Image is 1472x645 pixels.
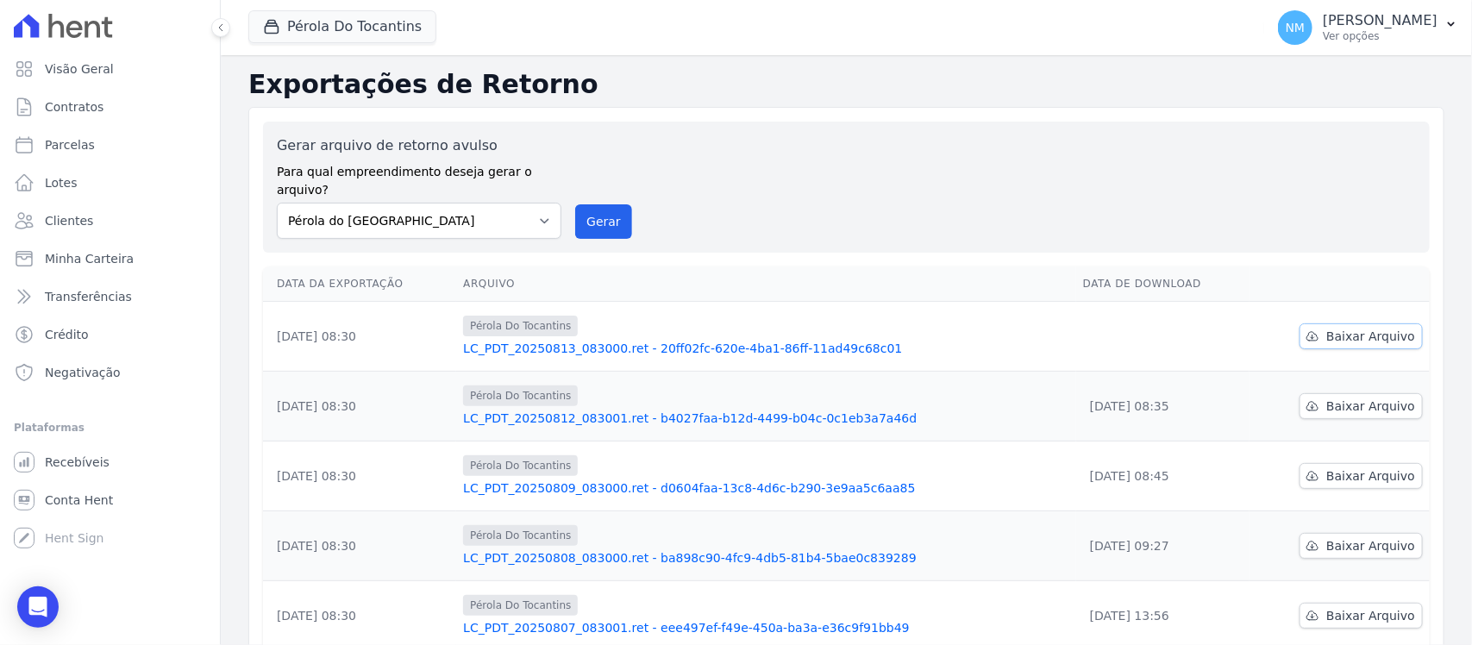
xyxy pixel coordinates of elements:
[7,445,213,479] a: Recebíveis
[263,302,456,372] td: [DATE] 08:30
[1300,533,1423,559] a: Baixar Arquivo
[463,479,1069,497] a: LC_PDT_20250809_083000.ret - d0604faa-13c8-4d6c-b290-3e9aa5c6aa85
[7,483,213,517] a: Conta Hent
[45,174,78,191] span: Lotes
[1326,398,1415,415] span: Baixar Arquivo
[456,266,1076,302] th: Arquivo
[1264,3,1472,52] button: NM [PERSON_NAME] Ver opções
[263,511,456,581] td: [DATE] 08:30
[45,454,110,471] span: Recebíveis
[1076,266,1250,302] th: Data de Download
[1300,323,1423,349] a: Baixar Arquivo
[463,619,1069,636] a: LC_PDT_20250807_083001.ret - eee497ef-f49e-450a-ba3a-e36c9f91bb49
[463,525,578,546] span: Pérola Do Tocantins
[263,266,456,302] th: Data da Exportação
[45,212,93,229] span: Clientes
[1286,22,1306,34] span: NM
[1300,393,1423,419] a: Baixar Arquivo
[1323,29,1438,43] p: Ver opções
[7,204,213,238] a: Clientes
[45,250,134,267] span: Minha Carteira
[263,372,456,441] td: [DATE] 08:30
[7,317,213,352] a: Crédito
[45,492,113,509] span: Conta Hent
[7,90,213,124] a: Contratos
[277,135,561,156] label: Gerar arquivo de retorno avulso
[248,69,1444,100] h2: Exportações de Retorno
[45,136,95,153] span: Parcelas
[277,156,561,199] label: Para qual empreendimento deseja gerar o arquivo?
[7,52,213,86] a: Visão Geral
[1326,467,1415,485] span: Baixar Arquivo
[1323,12,1438,29] p: [PERSON_NAME]
[463,595,578,616] span: Pérola Do Tocantins
[463,455,578,476] span: Pérola Do Tocantins
[7,166,213,200] a: Lotes
[463,549,1069,567] a: LC_PDT_20250808_083000.ret - ba898c90-4fc9-4db5-81b4-5bae0c839289
[45,98,103,116] span: Contratos
[1326,607,1415,624] span: Baixar Arquivo
[45,288,132,305] span: Transferências
[1076,372,1250,441] td: [DATE] 08:35
[14,417,206,438] div: Plataformas
[1300,463,1423,489] a: Baixar Arquivo
[45,364,121,381] span: Negativação
[575,204,632,239] button: Gerar
[463,316,578,336] span: Pérola Do Tocantins
[45,326,89,343] span: Crédito
[1076,441,1250,511] td: [DATE] 08:45
[463,340,1069,357] a: LC_PDT_20250813_083000.ret - 20ff02fc-620e-4ba1-86ff-11ad49c68c01
[1326,537,1415,554] span: Baixar Arquivo
[1076,511,1250,581] td: [DATE] 09:27
[7,355,213,390] a: Negativação
[463,385,578,406] span: Pérola Do Tocantins
[1300,603,1423,629] a: Baixar Arquivo
[248,10,436,43] button: Pérola Do Tocantins
[7,279,213,314] a: Transferências
[463,410,1069,427] a: LC_PDT_20250812_083001.ret - b4027faa-b12d-4499-b04c-0c1eb3a7a46d
[7,128,213,162] a: Parcelas
[45,60,114,78] span: Visão Geral
[7,241,213,276] a: Minha Carteira
[1326,328,1415,345] span: Baixar Arquivo
[17,586,59,628] div: Open Intercom Messenger
[263,441,456,511] td: [DATE] 08:30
